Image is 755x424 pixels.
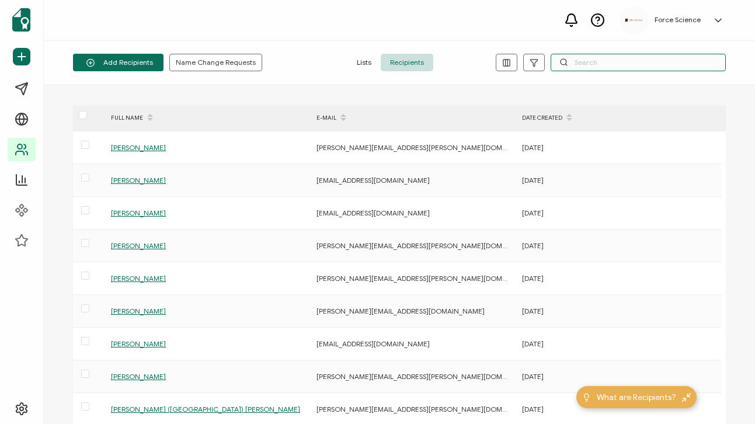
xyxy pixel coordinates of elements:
span: [PERSON_NAME][EMAIL_ADDRESS][PERSON_NAME][DOMAIN_NAME] [316,241,540,250]
span: [DATE] [522,307,544,315]
img: minimize-icon.svg [682,393,691,402]
iframe: Chat Widget [697,368,755,424]
h5: Force Science [655,16,701,24]
span: [PERSON_NAME] [111,372,166,381]
span: What are Recipients? [597,391,676,404]
span: [DATE] [522,176,544,185]
span: Name Change Requests [176,59,256,66]
span: [PERSON_NAME] ([GEOGRAPHIC_DATA]) [PERSON_NAME] [111,405,300,413]
div: FULL NAME [105,108,311,128]
span: [PERSON_NAME][EMAIL_ADDRESS][PERSON_NAME][DOMAIN_NAME] [316,372,540,381]
span: Recipients [381,54,433,71]
button: Add Recipients [73,54,163,71]
span: [PERSON_NAME] [111,339,166,348]
button: Name Change Requests [169,54,262,71]
img: d96c2383-09d7-413e-afb5-8f6c84c8c5d6.png [625,19,643,22]
span: [EMAIL_ADDRESS][DOMAIN_NAME] [316,208,430,217]
span: [PERSON_NAME] [111,274,166,283]
span: [DATE] [522,339,544,348]
input: Search [551,54,726,71]
span: [DATE] [522,405,544,413]
img: sertifier-logomark-colored.svg [12,8,30,32]
span: [PERSON_NAME][EMAIL_ADDRESS][PERSON_NAME][DOMAIN_NAME] [316,274,540,283]
span: [DATE] [522,274,544,283]
span: Lists [347,54,381,71]
span: [EMAIL_ADDRESS][DOMAIN_NAME] [316,339,430,348]
span: [PERSON_NAME] [111,143,166,152]
div: DATE CREATED [516,108,722,128]
span: [DATE] [522,372,544,381]
span: [DATE] [522,241,544,250]
span: [PERSON_NAME] [111,307,166,315]
div: E-MAIL [311,108,516,128]
span: [PERSON_NAME] [111,208,166,217]
span: [PERSON_NAME] [111,241,166,250]
span: [PERSON_NAME][EMAIL_ADDRESS][DOMAIN_NAME] [316,307,485,315]
span: [DATE] [522,208,544,217]
span: [PERSON_NAME] [111,176,166,185]
span: [PERSON_NAME][EMAIL_ADDRESS][PERSON_NAME][DOMAIN_NAME] [316,405,540,413]
span: [DATE] [522,143,544,152]
span: [EMAIL_ADDRESS][DOMAIN_NAME] [316,176,430,185]
span: [PERSON_NAME][EMAIL_ADDRESS][PERSON_NAME][DOMAIN_NAME] [316,143,540,152]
